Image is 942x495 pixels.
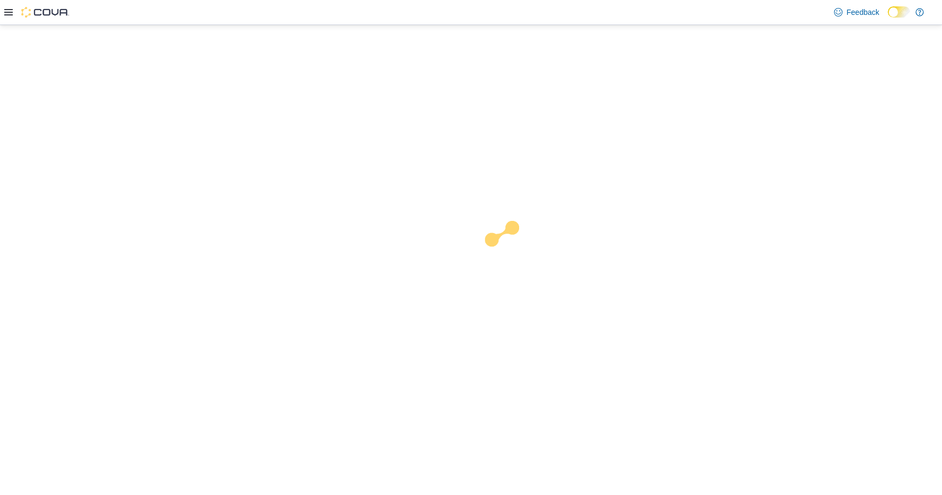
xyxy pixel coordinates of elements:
input: Dark Mode [888,6,910,18]
a: Feedback [830,2,883,23]
img: cova-loader [471,213,551,293]
img: Cova [21,7,69,18]
span: Feedback [847,7,879,18]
